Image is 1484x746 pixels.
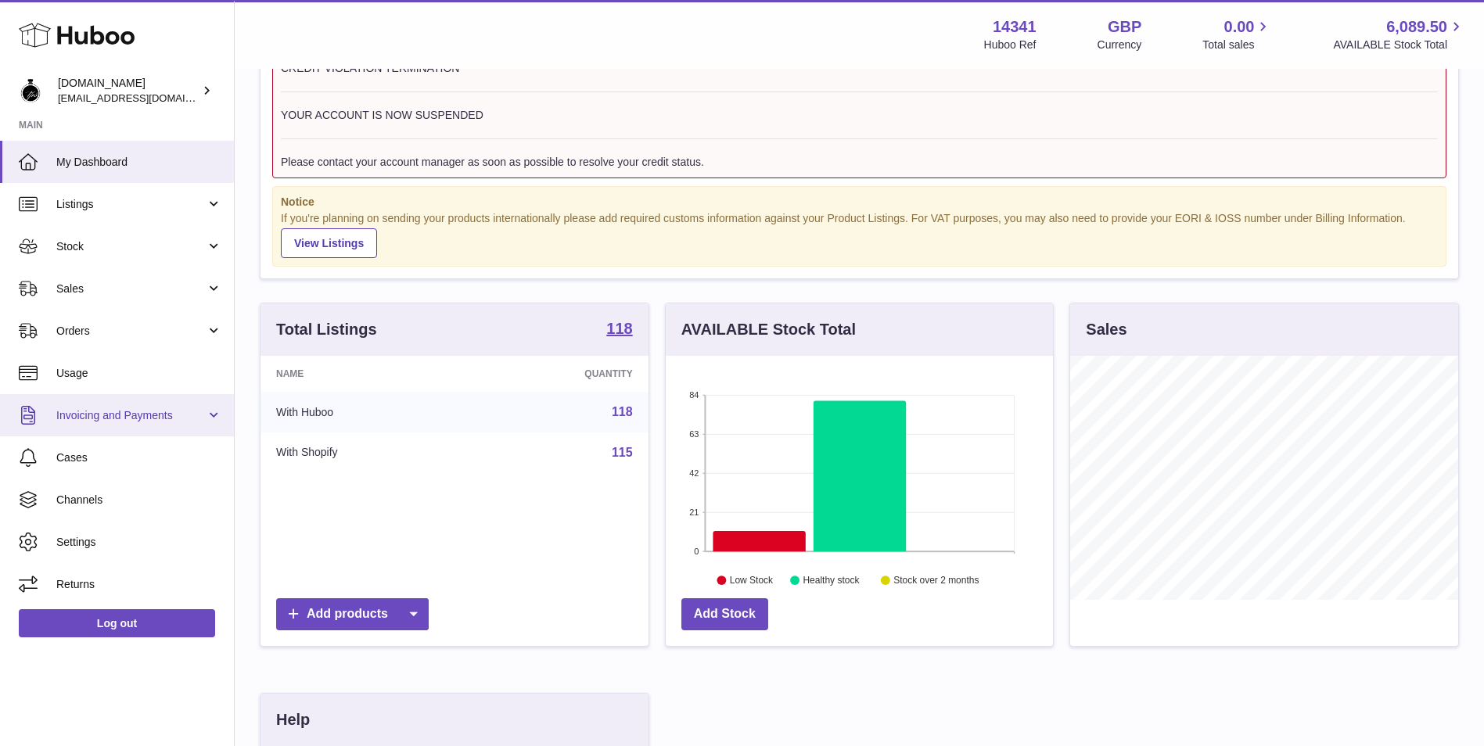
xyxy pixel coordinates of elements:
span: Cases [56,450,222,465]
div: CREDIT VIOLATION TERMINATION YOUR ACCOUNT IS NOW SUSPENDED Please contact your account manager as... [281,61,1438,170]
span: 6,089.50 [1386,16,1447,38]
span: Returns [56,577,222,592]
span: Stock [56,239,206,254]
span: My Dashboard [56,155,222,170]
th: Quantity [469,356,648,392]
a: 118 [612,405,633,418]
h3: Help [276,709,310,730]
a: Log out [19,609,215,637]
text: 84 [689,390,699,400]
h3: AVAILABLE Stock Total [681,319,856,340]
text: 42 [689,468,699,478]
span: 0.00 [1224,16,1255,38]
text: 0 [694,547,699,556]
span: Settings [56,535,222,550]
a: View Listings [281,228,377,258]
td: With Shopify [261,432,469,473]
a: 115 [612,446,633,459]
a: 0.00 Total sales [1202,16,1272,52]
td: With Huboo [261,392,469,432]
text: 21 [689,507,699,517]
span: Invoicing and Payments [56,408,206,423]
div: [DOMAIN_NAME] [58,76,199,106]
text: Stock over 2 months [893,576,979,586]
span: AVAILABLE Stock Total [1333,38,1465,52]
div: If you're planning on sending your products internationally please add required customs informati... [281,211,1438,258]
span: Channels [56,493,222,507]
text: Healthy stock [803,576,860,586]
a: 6,089.50 AVAILABLE Stock Total [1333,16,1465,52]
span: Usage [56,366,222,381]
span: Total sales [1202,38,1272,52]
span: Listings [56,197,206,212]
span: Sales [56,282,206,296]
a: 118 [606,321,632,339]
strong: Notice [281,195,1438,210]
h3: Total Listings [276,319,377,340]
text: Low Stock [730,576,774,586]
span: [EMAIL_ADDRESS][DOMAIN_NAME] [58,91,230,104]
img: internalAdmin-14341@internal.huboo.com [19,79,42,102]
strong: 118 [606,321,632,336]
h3: Sales [1086,319,1126,340]
span: Orders [56,324,206,339]
a: Add products [276,598,429,630]
strong: GBP [1108,16,1141,38]
text: 63 [689,429,699,439]
th: Name [261,356,469,392]
div: Huboo Ref [984,38,1037,52]
strong: 14341 [993,16,1037,38]
div: Currency [1098,38,1142,52]
a: Add Stock [681,598,768,630]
